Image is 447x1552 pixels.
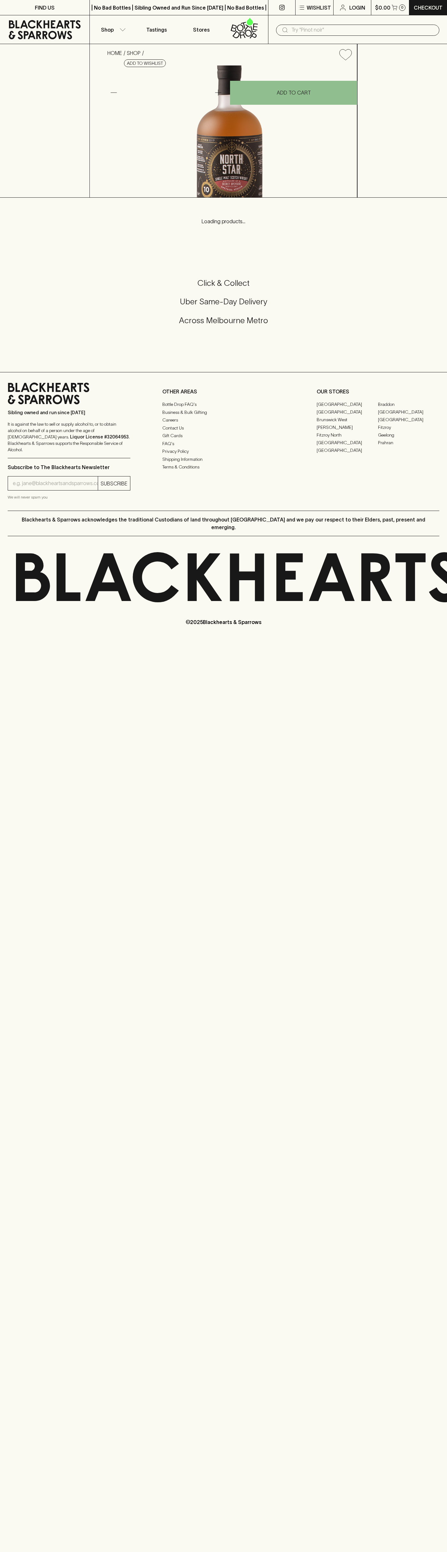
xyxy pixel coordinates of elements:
[124,59,166,67] button: Add to wishlist
[317,400,378,408] a: [GEOGRAPHIC_DATA]
[162,424,285,432] a: Contact Us
[349,4,365,11] p: Login
[378,431,439,439] a: Geelong
[277,89,311,96] p: ADD TO CART
[90,15,135,44] button: Shop
[6,217,441,225] p: Loading products...
[337,47,354,63] button: Add to wishlist
[162,440,285,447] a: FAQ's
[378,400,439,408] a: Braddon
[8,278,439,288] h5: Click & Collect
[162,401,285,408] a: Bottle Drop FAQ's
[317,446,378,454] a: [GEOGRAPHIC_DATA]
[35,4,55,11] p: FIND US
[307,4,331,11] p: Wishlist
[8,463,130,471] p: Subscribe to The Blackhearts Newsletter
[230,81,357,105] button: ADD TO CART
[378,423,439,431] a: Fitzroy
[134,15,179,44] a: Tastings
[378,439,439,446] a: Prahran
[162,388,285,395] p: OTHER AREAS
[8,296,439,307] h5: Uber Same-Day Delivery
[8,494,130,500] p: We will never spam you
[291,25,434,35] input: Try "Pinot noir"
[193,26,210,34] p: Stores
[317,431,378,439] a: Fitzroy North
[127,50,141,56] a: SHOP
[162,448,285,455] a: Privacy Policy
[8,315,439,326] h5: Across Melbourne Metro
[317,388,439,395] p: OUR STORES
[8,421,130,453] p: It is against the law to sell or supply alcohol to, or to obtain alcohol on behalf of a person un...
[179,15,224,44] a: Stores
[317,408,378,416] a: [GEOGRAPHIC_DATA]
[162,432,285,440] a: Gift Cards
[70,434,129,439] strong: Liquor License #32064953
[13,478,98,489] input: e.g. jane@blackheartsandsparrows.com.au
[317,416,378,423] a: Brunswick West
[162,416,285,424] a: Careers
[8,252,439,359] div: Call to action block
[8,409,130,416] p: Sibling owned and run since [DATE]
[12,516,435,531] p: Blackhearts & Sparrows acknowledges the traditional Custodians of land throughout [GEOGRAPHIC_DAT...
[146,26,167,34] p: Tastings
[378,408,439,416] a: [GEOGRAPHIC_DATA]
[162,408,285,416] a: Business & Bulk Gifting
[317,423,378,431] a: [PERSON_NAME]
[162,455,285,463] a: Shipping Information
[107,50,122,56] a: HOME
[401,6,404,9] p: 0
[162,463,285,471] a: Terms & Conditions
[102,65,357,197] img: 34625.png
[414,4,443,11] p: Checkout
[378,416,439,423] a: [GEOGRAPHIC_DATA]
[101,480,127,487] p: SUBSCRIBE
[101,26,114,34] p: Shop
[317,439,378,446] a: [GEOGRAPHIC_DATA]
[98,476,130,490] button: SUBSCRIBE
[375,4,390,11] p: $0.00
